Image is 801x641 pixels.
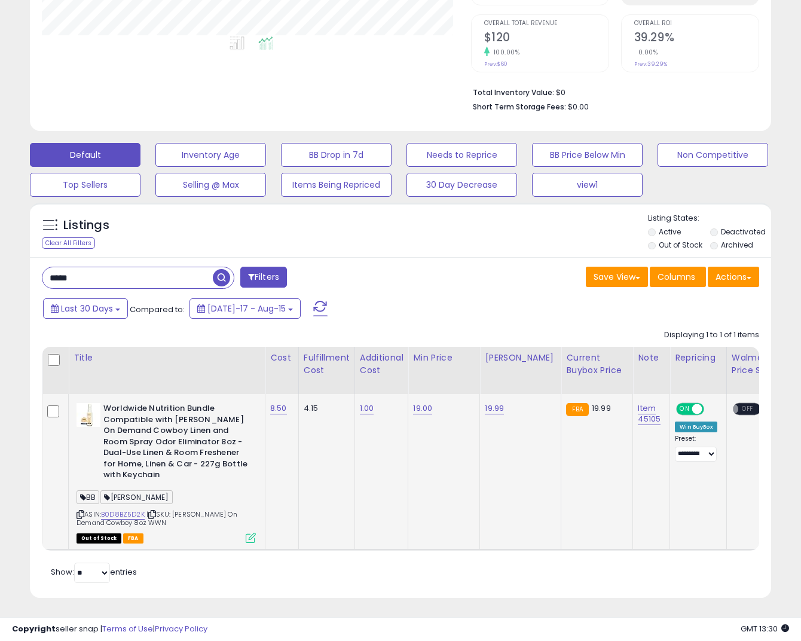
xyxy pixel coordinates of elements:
span: All listings that are currently out of stock and unavailable for purchase on Amazon [77,533,121,544]
a: 19.00 [413,402,432,414]
div: Walmart Price Sync [732,352,782,377]
span: BB [77,490,99,504]
div: ASIN: [77,403,256,542]
a: 19.99 [485,402,504,414]
a: Privacy Policy [155,623,207,634]
div: Min Price [413,352,475,364]
div: Win BuyBox [675,422,717,432]
div: Additional Cost [360,352,403,377]
span: OFF [738,404,757,414]
span: [PERSON_NAME] [100,490,172,504]
strong: Copyright [12,623,56,634]
a: Terms of Use [102,623,153,634]
a: 8.50 [270,402,287,414]
b: Worldwide Nutrition Bundle Compatible with [PERSON_NAME] On Demand Cowboy Linen and Room Spray Od... [103,403,249,484]
span: OFF [702,404,721,414]
a: B0D8BZ5D2K [101,509,145,520]
div: Preset: [675,435,717,462]
span: FBA [123,533,143,544]
div: Current Buybox Price [566,352,628,377]
span: | SKU: [PERSON_NAME] On Demand Cowboy 8oz WWN [77,509,237,527]
a: Item 45105 [638,402,661,425]
span: ON [677,404,692,414]
div: Fulfillment Cost [304,352,350,377]
div: seller snap | | [12,624,207,635]
div: Cost [270,352,294,364]
span: Show: entries [51,566,137,578]
div: Note [638,352,665,364]
a: 1.00 [360,402,374,414]
div: 4.15 [304,403,346,414]
div: [PERSON_NAME] [485,352,556,364]
span: 19.99 [592,402,611,414]
div: Title [74,352,260,364]
span: 2025-09-16 13:30 GMT [741,623,789,634]
div: Repricing [675,352,721,364]
small: FBA [566,403,588,416]
img: 31dIJuY54kL._SL40_.jpg [77,403,100,427]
